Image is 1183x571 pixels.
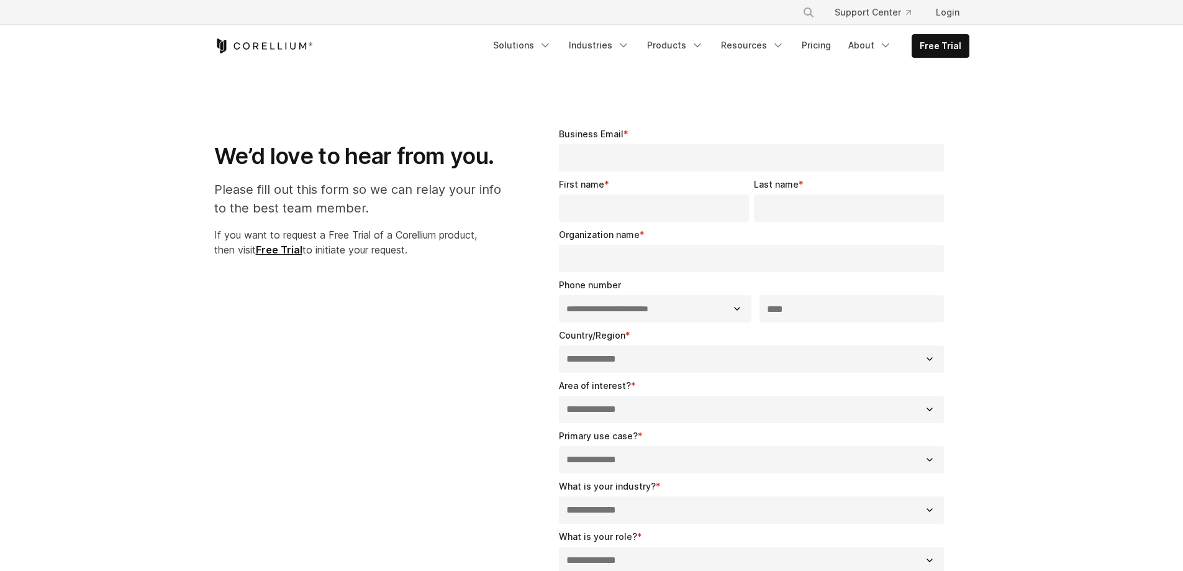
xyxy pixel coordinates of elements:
a: Free Trial [912,35,969,57]
div: Navigation Menu [486,34,969,58]
span: Primary use case? [559,431,638,441]
a: Pricing [794,34,838,57]
a: Products [640,34,711,57]
a: Corellium Home [214,39,313,53]
p: Please fill out this form so we can relay your info to the best team member. [214,180,514,217]
span: What is your role? [559,531,637,542]
span: Phone number [559,280,621,290]
a: Support Center [825,1,921,24]
a: Free Trial [256,244,302,256]
a: Login [926,1,969,24]
span: Organization name [559,229,640,240]
p: If you want to request a Free Trial of a Corellium product, then visit to initiate your request. [214,227,514,257]
a: About [841,34,899,57]
span: What is your industry? [559,481,656,491]
span: Business Email [559,129,623,139]
span: Last name [754,179,799,190]
span: First name [559,179,604,190]
a: Resources [714,34,792,57]
span: Area of interest? [559,380,631,391]
div: Navigation Menu [787,1,969,24]
h1: We’d love to hear from you. [214,142,514,170]
span: Country/Region [559,330,625,340]
button: Search [797,1,820,24]
a: Industries [561,34,637,57]
a: Solutions [486,34,559,57]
